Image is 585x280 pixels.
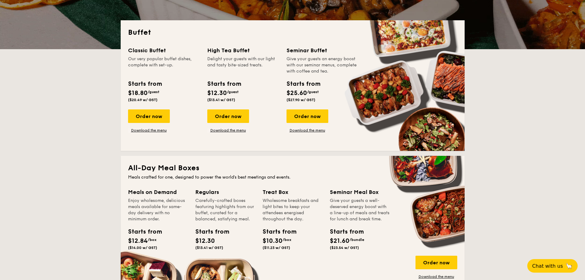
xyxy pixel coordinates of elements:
a: Download the menu [128,128,170,133]
h2: Buffet [128,28,457,37]
div: High Tea Buffet [207,46,279,55]
h2: All-Day Meal Boxes [128,163,457,173]
div: Give your guests an energy boost with our seminar menus, complete with coffee and tea. [287,56,358,74]
span: $10.30 [263,237,283,245]
div: Enjoy wholesome, delicious meals available for same-day delivery with no minimum order. [128,198,188,222]
span: ($14.00 w/ GST) [128,246,157,250]
div: Classic Buffet [128,46,200,55]
div: Our very popular buffet dishes, complete with set-up. [128,56,200,74]
div: Wholesome breakfasts and light bites to keep your attendees energised throughout the day. [263,198,322,222]
div: Treat Box [263,188,322,196]
div: Starts from [330,227,357,236]
span: /box [283,238,291,242]
span: ($11.23 w/ GST) [263,246,290,250]
button: Chat with us🦙 [527,259,578,273]
div: Regulars [195,188,255,196]
a: Download the menu [207,128,249,133]
span: $18.80 [128,89,148,97]
div: Meals on Demand [128,188,188,196]
span: /bundle [349,238,364,242]
div: Meals crafted for one, designed to power the world's best meetings and events. [128,174,457,180]
span: ($27.90 w/ GST) [287,98,315,102]
div: Starts from [195,227,223,236]
div: Seminar Buffet [287,46,358,55]
div: Order now [415,256,457,269]
span: 🦙 [565,262,573,270]
div: Starts from [287,79,320,89]
div: Order now [128,109,170,123]
div: Carefully-crafted boxes featuring highlights from our buffet, curated for a balanced, satisfying ... [195,198,255,222]
a: Download the menu [287,128,328,133]
div: Seminar Meal Box [330,188,390,196]
div: Order now [287,109,328,123]
span: $21.60 [330,237,349,245]
span: ($20.49 w/ GST) [128,98,158,102]
div: Starts from [263,227,290,236]
div: Give your guests a well-deserved energy boost with a line-up of meals and treats for lunch and br... [330,198,390,222]
span: /guest [307,90,319,94]
div: Starts from [128,227,156,236]
span: $12.30 [195,237,215,245]
div: Starts from [207,79,241,89]
span: /guest [227,90,239,94]
span: ($23.54 w/ GST) [330,246,359,250]
span: /guest [148,90,159,94]
span: ($13.41 w/ GST) [195,246,223,250]
div: Delight your guests with our light and tasty bite-sized treats. [207,56,279,74]
div: Order now [207,109,249,123]
span: $12.84 [128,237,148,245]
span: $12.30 [207,89,227,97]
span: ($13.41 w/ GST) [207,98,235,102]
div: Starts from [128,79,162,89]
span: /box [148,238,157,242]
a: Download the menu [415,274,457,279]
span: $25.60 [287,89,307,97]
span: Chat with us [532,263,563,269]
